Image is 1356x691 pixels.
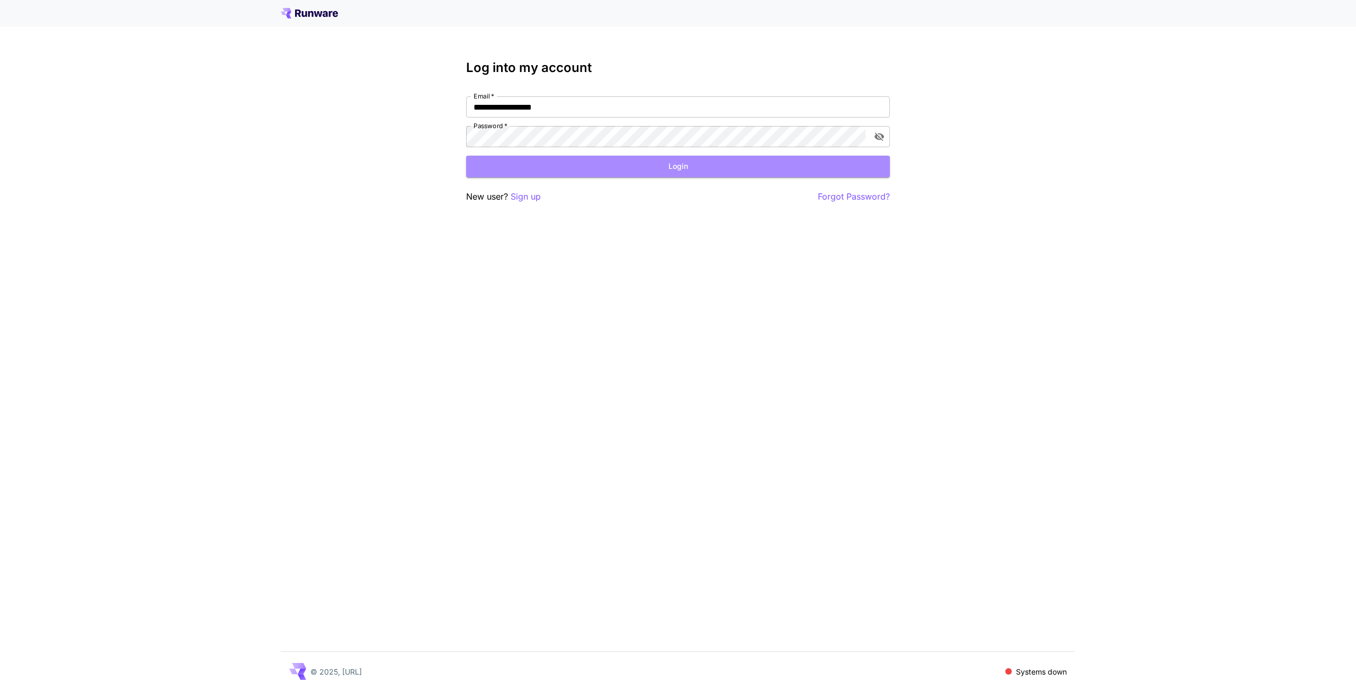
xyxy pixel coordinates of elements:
h3: Log into my account [466,60,890,75]
p: Systems down [1016,666,1067,677]
button: Sign up [511,190,541,203]
p: © 2025, [URL] [310,666,362,677]
button: Forgot Password? [818,190,890,203]
button: Login [466,156,890,177]
label: Email [474,92,494,101]
button: toggle password visibility [870,127,889,146]
label: Password [474,121,507,130]
p: New user? [466,190,541,203]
